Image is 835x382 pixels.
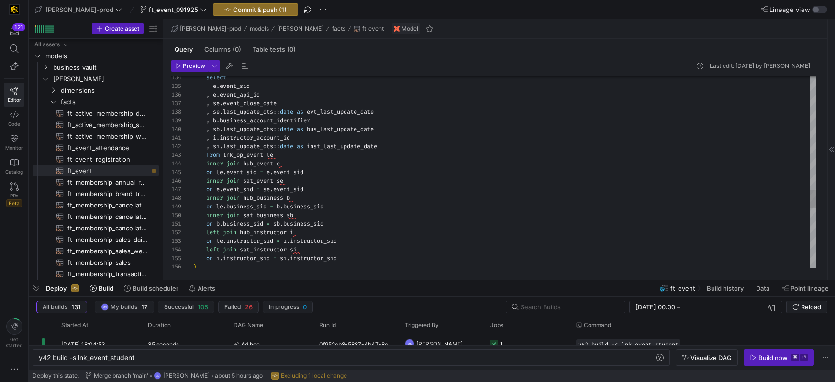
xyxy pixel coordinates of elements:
span: = [256,186,260,193]
div: 0f952cb8-5887-4b47-8c57-1ed8c6262288 [313,333,399,355]
span: inner [206,194,223,202]
div: 136 [171,90,181,99]
span: Lineage view [769,6,810,13]
span: , [206,99,210,107]
div: 151 [171,219,181,228]
span: e [267,168,270,176]
a: ft_membership_sales_daily_forecast​​​​​​​​​​ [33,234,159,245]
div: All assets [34,41,60,48]
button: Excluding 1 local change [269,370,349,382]
span: ft_membership_annual_retention​​​​​​​​​​ [67,177,148,188]
span: . [223,237,226,245]
span: Build scheduler [133,284,178,292]
div: Press SPACE to select this row. [33,142,159,153]
span: i [290,229,293,236]
button: MNMy builds17 [95,301,154,313]
span: [PERSON_NAME]-prod [45,6,113,13]
span: b [213,117,216,124]
div: Press SPACE to select this row. [33,176,159,188]
span: (0) [287,46,296,53]
span: All builds [43,304,67,310]
span: b [216,220,220,228]
span: ft_membership_sales_weekly_forecast​​​​​​​​​​ [67,246,148,257]
span: ft_active_membership_daily_forecast​​​​​​​​​​ [67,108,148,119]
span: . [216,117,220,124]
span: le [216,203,223,210]
div: 153 [171,237,181,245]
span: instructor_sid [226,237,273,245]
span: Beta [6,199,22,207]
span: [PERSON_NAME] [53,74,157,85]
span: , [206,91,210,98]
button: Create asset [92,23,144,34]
a: ft_active_membership_daily_forecast​​​​​​​​​​ [33,108,159,119]
span: as [297,142,303,150]
span: 105 [198,303,208,311]
span: lnk_op_event [223,151,263,159]
span: se [213,108,220,116]
div: 155 [171,254,181,262]
a: ft_membership_cancellations_weekly_forecast​​​​​​​​​​ [33,211,159,222]
div: Last edit: [DATE] by [PERSON_NAME] [710,63,810,69]
span: . [220,108,223,116]
span: ft_membership_sales​​​​​​​​​​ [67,257,148,268]
div: 135 [171,82,181,90]
span: Failed [224,304,241,310]
div: 140 [171,125,181,133]
button: facts [330,23,348,34]
div: Press SPACE to select this row. [33,62,159,73]
span: Visualize DAG [690,354,732,361]
div: MN [154,372,161,380]
span: business_sid [223,220,263,228]
span: Commit & push (1) [233,6,287,13]
span: se [263,186,270,193]
span: (0) [233,46,241,53]
span: Build [99,284,113,292]
span: :: [273,108,280,116]
span: instructor_sid [290,237,337,245]
span: sat_event [243,177,273,185]
button: Getstarted [4,315,24,352]
span: = [270,203,273,210]
div: 121 [12,23,25,31]
div: Press SPACE to select this row. [33,234,159,245]
div: 147 [171,185,181,194]
span: PRs [10,193,18,198]
div: Press SPACE to select this row. [33,131,159,142]
span: inner [206,160,223,167]
span: . [287,254,290,262]
button: Successful105 [158,301,214,313]
div: 150 [171,211,181,219]
span: join [226,194,240,202]
span: b [277,203,280,210]
span: Successful [164,304,194,310]
a: ft_event​​​​​​​​​​ [33,165,159,176]
span: , [206,142,210,150]
img: https://storage.googleapis.com/y42-prod-data-exchange/images/uAsz27BndGEK0hZWDFeOjoxA7jCwgK9jE472... [10,5,19,14]
button: Point lineage [778,280,833,296]
span: i [216,254,220,262]
span: Alerts [198,284,215,292]
span: 131 [71,303,81,311]
span: event_sid [223,186,253,193]
span: on [206,254,213,262]
span: ft_membership_cancellations​​​​​​​​​​ [67,223,148,234]
span: dimensions [61,85,157,96]
span: Model [401,25,418,32]
div: Press SPACE to select this row. [33,268,159,280]
span: Build history [707,284,744,292]
span: In progress [269,304,299,310]
div: Press SPACE to select this row. [33,85,159,96]
span: le [216,168,223,176]
div: 139 [171,116,181,125]
span: business_sid [283,203,323,210]
button: Failed26 [218,301,259,313]
div: Press SPACE to select this row. [33,96,159,108]
span: sb [213,125,220,133]
span: ft_membership_brand_transfer​​​​​​​​​​ [67,188,148,199]
span: Deploy [46,284,67,292]
span: Point lineage [790,284,829,292]
span: e [216,186,220,193]
div: 142 [171,142,181,151]
span: Merge branch 'main' [94,372,148,379]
